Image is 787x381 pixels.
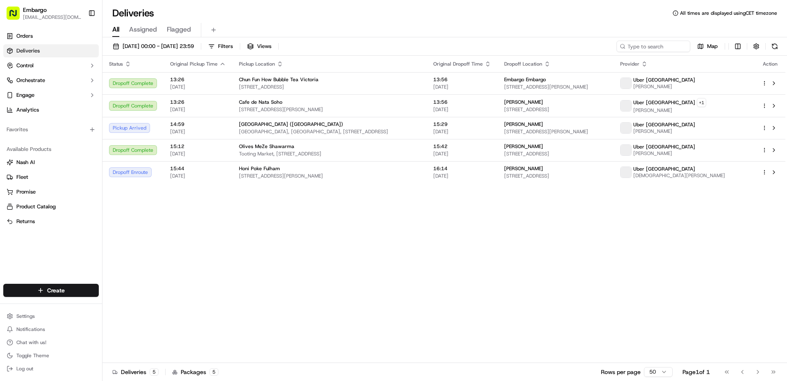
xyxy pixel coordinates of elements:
div: Packages [172,368,218,376]
span: Orchestrate [16,77,45,84]
span: Log out [16,365,33,372]
a: Promise [7,188,96,196]
span: Provider [620,61,639,67]
button: Toggle Theme [3,350,99,361]
span: [STREET_ADDRESS][PERSON_NAME] [504,84,607,90]
button: Settings [3,310,99,322]
span: Nash AI [16,159,35,166]
span: 13:56 [433,76,491,83]
div: Favorites [3,123,99,136]
span: [DATE] [170,106,226,113]
button: Views [243,41,275,52]
span: [DATE] [170,84,226,90]
span: Chat with us! [16,339,46,346]
span: Control [16,62,34,69]
span: [STREET_ADDRESS][PERSON_NAME] [239,173,420,179]
button: Log out [3,363,99,374]
button: Fleet [3,171,99,184]
h1: Deliveries [112,7,154,20]
span: [PERSON_NAME] [504,165,543,172]
span: Map [707,43,718,50]
span: [PERSON_NAME] [504,121,543,128]
div: Action [762,61,779,67]
button: +1 [697,98,706,107]
div: 5 [209,368,218,376]
span: Uber [GEOGRAPHIC_DATA] [633,121,695,128]
a: Deliveries [3,44,99,57]
span: [DATE] [433,128,491,135]
span: Orders [16,32,33,40]
span: [STREET_ADDRESS] [504,173,607,179]
span: Analytics [16,106,39,114]
span: 13:26 [170,99,226,105]
div: Available Products [3,143,99,156]
button: Chat with us! [3,337,99,348]
span: [STREET_ADDRESS][PERSON_NAME] [504,128,607,135]
span: Uber [GEOGRAPHIC_DATA] [633,166,695,172]
a: Analytics [3,103,99,116]
span: Fleet [16,173,28,181]
button: Create [3,284,99,297]
input: Type to search [616,41,690,52]
span: [DATE] [433,84,491,90]
a: Returns [7,218,96,225]
button: [EMAIL_ADDRESS][DOMAIN_NAME] [23,14,82,21]
span: 16:14 [433,165,491,172]
span: Status [109,61,123,67]
span: Views [257,43,271,50]
span: Toggle Theme [16,352,49,359]
button: Embargo[EMAIL_ADDRESS][DOMAIN_NAME] [3,3,85,23]
span: [DATE] [170,173,226,179]
span: 15:42 [433,143,491,150]
a: Nash AI [7,159,96,166]
button: Product Catalog [3,200,99,213]
span: [GEOGRAPHIC_DATA] ([GEOGRAPHIC_DATA]) [239,121,343,128]
span: 15:29 [433,121,491,128]
button: Map [694,41,721,52]
button: Nash AI [3,156,99,169]
span: Promise [16,188,36,196]
div: Page 1 of 1 [682,368,710,376]
span: 15:44 [170,165,226,172]
span: [PERSON_NAME] [633,128,695,135]
span: Chun Fun How Bubble Tea Victoria [239,76,318,83]
span: [PERSON_NAME] [504,99,543,105]
span: Uber [GEOGRAPHIC_DATA] [633,77,695,83]
span: [GEOGRAPHIC_DATA], [GEOGRAPHIC_DATA], [STREET_ADDRESS] [239,128,420,135]
span: Original Dropoff Time [433,61,483,67]
span: All [112,25,119,34]
span: Engage [16,91,34,99]
span: Honi Poke Fulham [239,165,280,172]
button: Promise [3,185,99,198]
button: Notifications [3,324,99,335]
span: Tooting Market, [STREET_ADDRESS] [239,151,420,157]
button: [DATE] 00:00 - [DATE] 23:59 [109,41,198,52]
span: Flagged [167,25,191,34]
span: Uber [GEOGRAPHIC_DATA] [633,99,695,106]
span: Uber [GEOGRAPHIC_DATA] [633,144,695,150]
span: [DATE] [170,128,226,135]
span: Notifications [16,326,45,333]
span: Cafe de Nata Soho [239,99,282,105]
span: [PERSON_NAME] [504,143,543,150]
span: Deliveries [16,47,40,55]
span: [DATE] [170,151,226,157]
span: [DATE] 00:00 - [DATE] 23:59 [123,43,194,50]
span: [DATE] [433,106,491,113]
button: Refresh [769,41,780,52]
div: 5 [150,368,159,376]
span: [DATE] [433,173,491,179]
button: Engage [3,89,99,102]
span: [STREET_ADDRESS][PERSON_NAME] [239,106,420,113]
span: 15:12 [170,143,226,150]
span: Create [47,286,65,294]
span: Assigned [129,25,157,34]
span: Filters [218,43,233,50]
span: Product Catalog [16,203,56,210]
button: Returns [3,215,99,228]
span: [DATE] [433,151,491,157]
span: 13:56 [433,99,491,105]
div: Deliveries [112,368,159,376]
p: Rows per page [601,368,641,376]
